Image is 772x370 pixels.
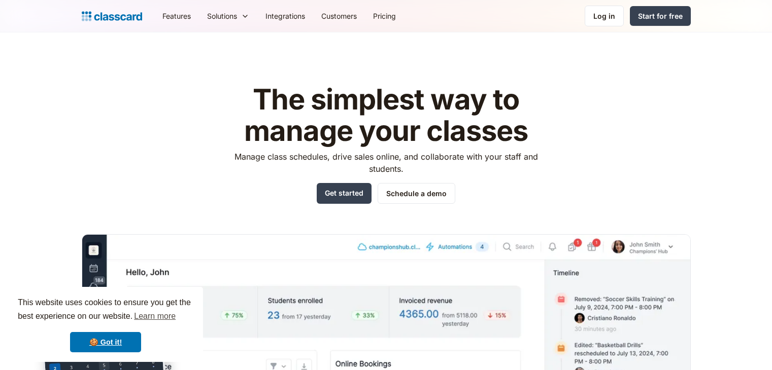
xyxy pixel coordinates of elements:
div: Solutions [199,5,257,27]
a: Customers [313,5,365,27]
a: home [82,9,142,23]
a: Get started [317,183,372,204]
div: Start for free [638,11,683,21]
a: Features [154,5,199,27]
a: Log in [585,6,624,26]
div: Log in [593,11,615,21]
h1: The simplest way to manage your classes [225,84,547,146]
a: Start for free [630,6,691,26]
a: dismiss cookie message [70,332,141,352]
a: Pricing [365,5,404,27]
div: Solutions [207,11,237,21]
span: This website uses cookies to ensure you get the best experience on our website. [18,297,193,324]
p: Manage class schedules, drive sales online, and collaborate with your staff and students. [225,151,547,175]
div: cookieconsent [8,287,203,362]
a: Integrations [257,5,313,27]
a: Schedule a demo [378,183,455,204]
a: learn more about cookies [132,309,177,324]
